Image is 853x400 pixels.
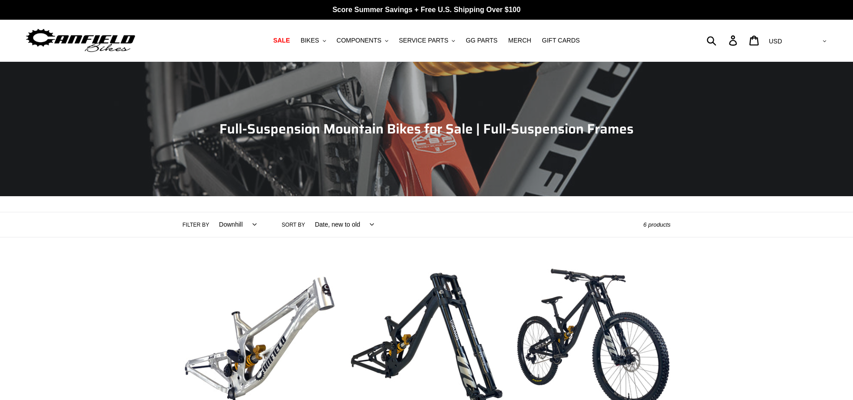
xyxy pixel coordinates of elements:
span: BIKES [300,37,319,44]
input: Search [712,30,734,50]
span: COMPONENTS [337,37,381,44]
button: BIKES [296,34,330,47]
img: Canfield Bikes [25,26,137,55]
a: SALE [269,34,294,47]
a: GIFT CARDS [537,34,584,47]
label: Sort by [282,221,305,229]
span: GIFT CARDS [542,37,580,44]
span: 6 products [643,221,671,228]
span: SERVICE PARTS [399,37,448,44]
span: MERCH [508,37,531,44]
label: Filter by [183,221,210,229]
span: GG PARTS [466,37,497,44]
a: MERCH [504,34,536,47]
button: COMPONENTS [332,34,393,47]
button: SERVICE PARTS [394,34,459,47]
a: GG PARTS [461,34,502,47]
span: Full-Suspension Mountain Bikes for Sale | Full-Suspension Frames [219,118,634,139]
span: SALE [273,37,290,44]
